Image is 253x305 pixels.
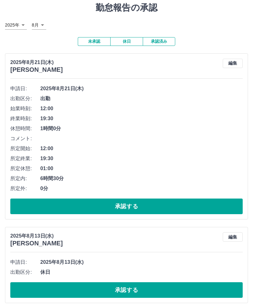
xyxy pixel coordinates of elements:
[78,37,110,46] button: 未承認
[10,232,63,240] p: 2025年8月13日(水)
[10,282,243,298] button: 承認する
[5,21,27,30] div: 2025年
[10,59,63,66] p: 2025年8月21日(木)
[40,268,243,276] span: 休日
[223,232,243,242] button: 編集
[40,258,243,266] span: 2025年8月13日(水)
[10,145,40,152] span: 所定開始:
[10,185,40,192] span: 所定外:
[40,155,243,162] span: 19:30
[10,258,40,266] span: 申請日:
[40,125,243,132] span: 1時間0分
[143,37,175,46] button: 承認済み
[32,21,46,30] div: 8月
[10,95,40,102] span: 出勤区分:
[40,165,243,172] span: 01:00
[10,135,40,142] span: コメント:
[110,37,143,46] button: 休日
[40,105,243,112] span: 12:00
[10,165,40,172] span: 所定休憩:
[5,2,248,13] h1: 勤怠報告の承認
[10,85,40,92] span: 申請日:
[10,175,40,182] span: 所定内:
[40,185,243,192] span: 0分
[223,59,243,68] button: 編集
[10,105,40,112] span: 始業時刻:
[10,199,243,214] button: 承認する
[10,155,40,162] span: 所定終業:
[10,125,40,132] span: 休憩時間:
[10,268,40,276] span: 出勤区分:
[40,175,243,182] span: 6時間30分
[40,115,243,122] span: 19:30
[10,240,63,247] h3: [PERSON_NAME]
[40,95,243,102] span: 出勤
[10,66,63,73] h3: [PERSON_NAME]
[10,115,40,122] span: 終業時刻:
[40,85,243,92] span: 2025年8月21日(木)
[40,145,243,152] span: 12:00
